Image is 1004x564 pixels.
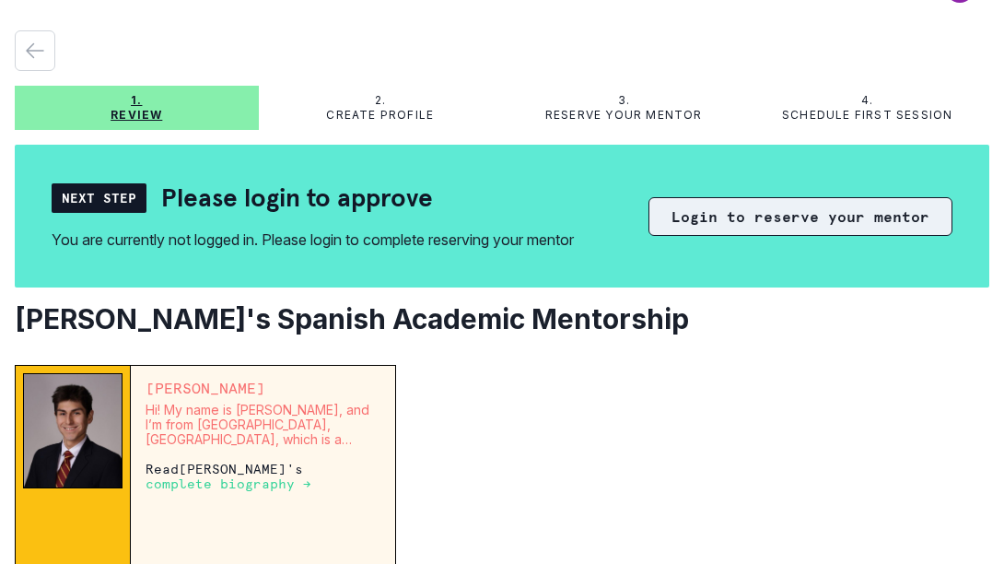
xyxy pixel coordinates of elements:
[146,462,380,491] p: Read [PERSON_NAME] 's
[146,381,380,395] p: [PERSON_NAME]
[52,183,146,213] div: Next Step
[861,93,873,108] p: 4.
[618,93,630,108] p: 3.
[326,108,434,123] p: Create profile
[161,182,433,214] h2: Please login to approve
[648,197,952,236] button: Login to reserve your mentor
[15,302,989,335] h2: [PERSON_NAME]'s Spanish Academic Mentorship
[146,476,311,491] a: complete biography →
[23,373,123,488] img: Mentor Image
[146,476,311,491] p: complete biography →
[111,108,162,123] p: Review
[146,403,380,447] p: Hi! My name is [PERSON_NAME], and I’m from [GEOGRAPHIC_DATA], [GEOGRAPHIC_DATA], which is a dense...
[52,229,574,251] div: You are currently not logged in. Please login to complete reserving your mentor
[782,108,952,123] p: Schedule first session
[375,93,386,108] p: 2.
[545,108,703,123] p: Reserve your mentor
[131,93,142,108] p: 1.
